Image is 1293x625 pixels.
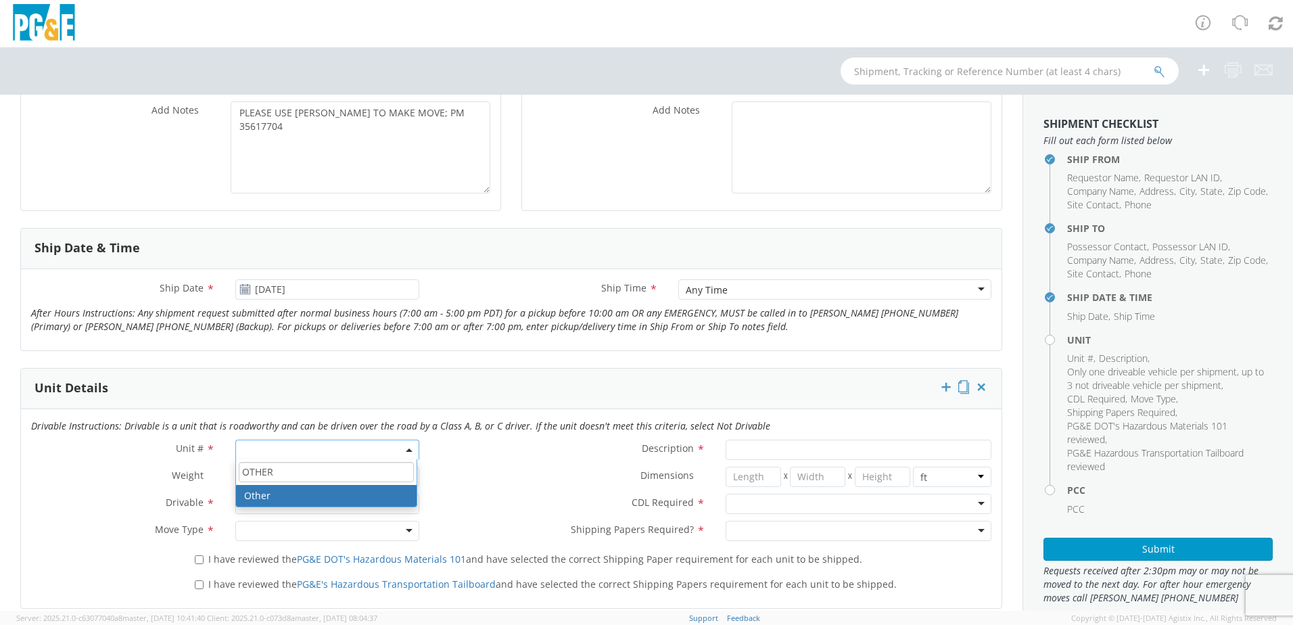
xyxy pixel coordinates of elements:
[1228,185,1268,198] li: ,
[841,57,1179,85] input: Shipment, Tracking or Reference Number (at least 4 chars)
[653,103,700,116] span: Add Notes
[1139,185,1176,198] li: ,
[1125,267,1152,280] span: Phone
[571,523,694,536] span: Shipping Papers Required?
[855,467,910,487] input: Height
[31,306,958,333] i: After Hours Instructions: Any shipment request submitted after normal business hours (7:00 am - 5...
[1067,185,1136,198] li: ,
[160,281,204,294] span: Ship Date
[1067,198,1119,211] span: Site Contact
[1043,564,1273,605] span: Requests received after 2:30pm may or may not be moved to the next day. For after hour emergency ...
[16,613,205,623] span: Server: 2025.21.0-c63077040a8
[151,103,199,116] span: Add Notes
[1067,254,1134,267] span: Company Name
[1125,198,1152,211] span: Phone
[601,281,646,294] span: Ship Time
[1067,392,1127,406] li: ,
[727,613,760,623] a: Feedback
[297,553,466,565] a: PG&E DOT's Hazardous Materials 101
[34,241,140,255] h3: Ship Date & Time
[1139,254,1176,267] li: ,
[1179,254,1197,267] li: ,
[1067,185,1134,198] span: Company Name
[642,442,694,455] span: Description
[689,613,718,623] a: Support
[1179,185,1195,198] span: City
[1067,310,1110,323] li: ,
[10,4,78,44] img: pge-logo-06675f144f4cfa6a6814.png
[1067,503,1085,515] span: PCC
[1067,365,1269,392] li: ,
[781,467,791,487] span: X
[686,283,728,297] div: Any Time
[297,578,496,591] a: PG&E's Hazardous Transportation Tailboard
[1043,116,1158,131] strong: Shipment Checklist
[1067,240,1147,253] span: Possessor Contact
[1067,171,1141,185] li: ,
[1067,254,1136,267] li: ,
[1043,538,1273,561] button: Submit
[1067,352,1096,365] li: ,
[1228,254,1266,267] span: Zip Code
[1139,254,1174,267] span: Address
[1067,419,1227,446] span: PG&E DOT's Hazardous Materials 101 reviewed
[172,469,204,482] span: Weight
[726,467,781,487] input: Length
[166,496,204,509] span: Drivable
[1067,223,1273,233] h4: Ship To
[1152,240,1228,253] span: Possessor LAN ID
[1067,406,1177,419] li: ,
[1067,419,1269,446] li: ,
[1144,171,1222,185] li: ,
[1067,292,1273,302] h4: Ship Date & Time
[1067,240,1149,254] li: ,
[1043,134,1273,147] span: Fill out each form listed below
[1228,185,1266,198] span: Zip Code
[1067,392,1125,405] span: CDL Required
[1067,171,1139,184] span: Requestor Name
[640,469,694,482] span: Dimensions
[1099,352,1150,365] li: ,
[1200,185,1223,198] span: State
[1067,406,1175,419] span: Shipping Papers Required
[34,381,108,395] h3: Unit Details
[236,485,417,507] li: Other
[1067,352,1094,365] span: Unit #
[1179,254,1195,267] span: City
[1099,352,1148,365] span: Description
[295,613,377,623] span: master, [DATE] 08:04:37
[1200,185,1225,198] li: ,
[1067,335,1273,345] h4: Unit
[1131,392,1178,406] li: ,
[1067,154,1273,164] h4: Ship From
[208,553,862,565] span: I have reviewed the and have selected the correct Shipping Paper requirement for each unit to be ...
[632,496,694,509] span: CDL Required
[1131,392,1176,405] span: Move Type
[1067,310,1108,323] span: Ship Date
[195,555,204,564] input: I have reviewed thePG&E DOT's Hazardous Materials 101and have selected the correct Shipping Paper...
[1200,254,1225,267] li: ,
[1067,485,1273,495] h4: PCC
[1067,198,1121,212] li: ,
[31,419,770,432] i: Drivable Instructions: Drivable is a unit that is roadworthy and can be driven over the road by a...
[176,442,204,455] span: Unit #
[1139,185,1174,198] span: Address
[1114,310,1155,323] span: Ship Time
[208,578,897,591] span: I have reviewed the and have selected the correct Shipping Papers requirement for each unit to be...
[1144,171,1220,184] span: Requestor LAN ID
[155,523,204,536] span: Move Type
[790,467,845,487] input: Width
[845,467,855,487] span: X
[1152,240,1230,254] li: ,
[1071,613,1277,624] span: Copyright © [DATE]-[DATE] Agistix Inc., All Rights Reserved
[1200,254,1223,267] span: State
[122,613,205,623] span: master, [DATE] 10:41:40
[1067,365,1264,392] span: Only one driveable vehicle per shipment, up to 3 not driveable vehicle per shipment
[195,580,204,589] input: I have reviewed thePG&E's Hazardous Transportation Tailboardand have selected the correct Shippin...
[1067,267,1119,280] span: Site Contact
[1067,446,1244,473] span: PG&E Hazardous Transportation Tailboard reviewed
[1228,254,1268,267] li: ,
[207,613,377,623] span: Client: 2025.21.0-c073d8a
[1179,185,1197,198] li: ,
[1067,267,1121,281] li: ,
